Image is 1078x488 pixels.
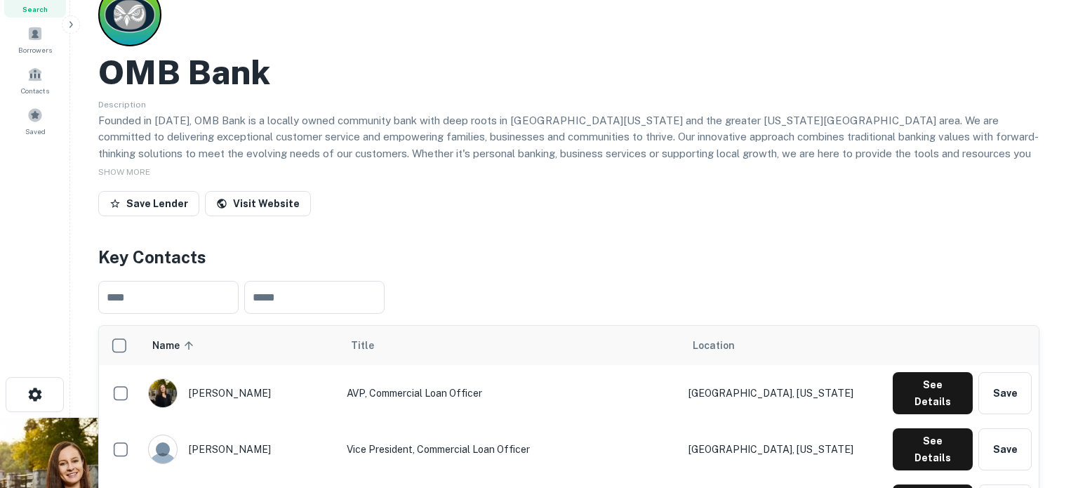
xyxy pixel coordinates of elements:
h4: Key Contacts [98,244,1039,270]
span: Location [693,337,735,354]
td: AVP, Commercial Loan Officer [340,365,681,421]
span: Description [98,100,146,110]
span: SHOW MORE [98,167,150,177]
iframe: Chat Widget [1008,376,1078,443]
img: 1736013517691 [149,379,177,407]
button: See Details [893,428,973,470]
button: Save Lender [98,191,199,216]
span: Borrowers [18,44,52,55]
button: Save [978,372,1032,414]
span: Title [351,337,392,354]
td: Vice President, Commercial Loan Officer [340,421,681,477]
button: Save [978,428,1032,470]
h2: OMB Bank [98,52,270,93]
span: Search [22,4,48,15]
span: Saved [25,126,46,137]
div: [PERSON_NAME] [148,378,333,408]
img: 9c8pery4andzj6ohjkjp54ma2 [149,435,177,463]
p: Founded in [DATE], OMB Bank is a locally owned community bank with deep roots in [GEOGRAPHIC_DATA... [98,112,1039,195]
a: Visit Website [205,191,311,216]
div: [PERSON_NAME] [148,435,333,464]
button: See Details [893,372,973,414]
span: Contacts [21,85,49,96]
td: [GEOGRAPHIC_DATA], [US_STATE] [681,421,886,477]
span: Name [152,337,198,354]
td: [GEOGRAPHIC_DATA], [US_STATE] [681,365,886,421]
